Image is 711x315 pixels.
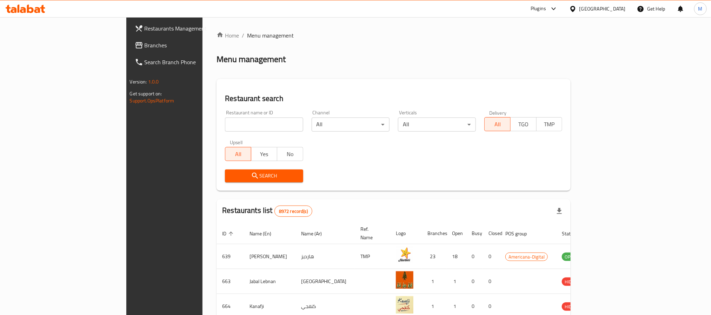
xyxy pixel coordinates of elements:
[698,5,703,13] span: M
[277,147,303,161] button: No
[129,20,245,37] a: Restaurants Management
[301,229,331,238] span: Name (Ar)
[228,149,248,159] span: All
[483,223,500,244] th: Closed
[396,296,413,314] img: Kanafji
[312,118,390,132] div: All
[513,119,534,129] span: TGO
[489,110,507,115] label: Delivery
[446,223,466,244] th: Open
[145,41,239,49] span: Branches
[355,244,390,269] td: TMP
[295,244,355,269] td: هارديز
[222,205,312,217] h2: Restaurants list
[244,244,295,269] td: [PERSON_NAME]
[390,223,422,244] th: Logo
[505,229,536,238] span: POS group
[231,172,297,180] span: Search
[579,5,626,13] div: [GEOGRAPHIC_DATA]
[466,223,483,244] th: Busy
[487,119,508,129] span: All
[396,271,413,289] img: Jabal Lebnan
[422,269,446,294] td: 1
[446,269,466,294] td: 1
[225,147,251,161] button: All
[274,206,312,217] div: Total records count
[422,223,446,244] th: Branches
[217,54,286,65] h2: Menu management
[247,31,294,40] span: Menu management
[360,225,382,242] span: Ref. Name
[483,244,500,269] td: 0
[254,149,274,159] span: Yes
[230,140,243,145] label: Upsell
[130,89,162,98] span: Get support on:
[484,117,511,131] button: All
[129,54,245,71] a: Search Branch Phone
[562,229,585,238] span: Status
[217,31,571,40] nav: breadcrumb
[275,208,312,215] span: 8972 record(s)
[130,77,147,86] span: Version:
[562,253,579,261] span: OPEN
[531,5,546,13] div: Plugins
[148,77,159,86] span: 1.0.0
[562,303,583,311] span: HIDDEN
[506,253,547,261] span: Americana-Digital
[145,58,239,66] span: Search Branch Phone
[562,278,583,286] span: HIDDEN
[251,147,277,161] button: Yes
[562,302,583,311] div: HIDDEN
[539,119,560,129] span: TMP
[466,269,483,294] td: 0
[562,277,583,286] div: HIDDEN
[225,169,303,182] button: Search
[280,149,300,159] span: No
[483,269,500,294] td: 0
[129,37,245,54] a: Branches
[536,117,563,131] button: TMP
[130,96,174,105] a: Support.OpsPlatform
[222,229,235,238] span: ID
[466,244,483,269] td: 0
[510,117,537,131] button: TGO
[145,24,239,33] span: Restaurants Management
[244,269,295,294] td: Jabal Lebnan
[250,229,280,238] span: Name (En)
[225,93,562,104] h2: Restaurant search
[446,244,466,269] td: 18
[422,244,446,269] td: 23
[398,118,476,132] div: All
[225,118,303,132] input: Search for restaurant name or ID..
[551,203,568,220] div: Export file
[295,269,355,294] td: [GEOGRAPHIC_DATA]
[396,246,413,264] img: Hardee's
